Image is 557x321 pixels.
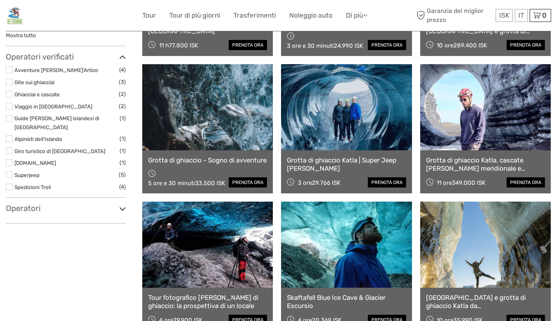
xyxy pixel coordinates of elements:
a: Grotta di ghiaccio Katla, cascate [PERSON_NAME] meridionale e spiaggia di sabbia nera privata [426,156,545,172]
span: (1) [120,146,126,155]
div: IT [515,9,528,22]
a: Tour fotografico [PERSON_NAME] di ghiaccio: la prospettiva di un locale [148,294,267,310]
a: Noleggio auto [289,10,333,21]
span: (5) [119,170,126,179]
span: (3) [119,78,126,87]
a: Gite sui ghiacciai [14,79,54,85]
span: (4) [119,65,126,74]
a: Skaftafell Blue Ice Cave & Glacier Escursio [287,294,406,310]
span: (2) [119,90,126,99]
span: (1) [120,158,126,167]
a: Mostra tutto [6,32,36,38]
a: Tour [142,10,156,21]
a: Viaggio in [GEOGRAPHIC_DATA] [14,103,92,110]
span: 5 ore e 30 minuti [148,180,195,187]
div: 289.400 ISK [453,42,487,49]
h3: Operatori verificati [6,52,126,61]
div: 33.500 ISK [195,180,225,187]
a: Trasferimenti [233,10,276,21]
div: 24.990 ISK [334,42,363,49]
span: (2) [119,102,126,111]
a: Superjeep [14,172,39,178]
span: Garanzia del miglior prezzo [415,7,494,24]
a: Giro turistico di [GEOGRAPHIC_DATA] [14,148,105,154]
a: PRENOTA ORA [229,40,267,50]
a: Di più [346,10,367,21]
span: ISK [499,11,509,19]
img: Informazioni generali: [6,6,23,25]
a: PRENOTA ORA [507,177,545,188]
span: (1) [120,134,126,143]
a: PRENOTA ORA [368,177,406,188]
a: Alpinisti dell'Islanda [14,136,62,142]
h3: Operatori [6,204,126,213]
span: 11 ore [437,179,452,186]
span: 10 ore [437,42,453,49]
a: PRENOTA ORA [507,40,545,50]
a: [GEOGRAPHIC_DATA] e grotta di ghiaccio Katla da [GEOGRAPHIC_DATA] [426,294,545,310]
div: 29.766 ISK [312,179,340,186]
span: 3 ore [298,179,312,186]
a: PRENOTA ORA [229,177,267,188]
a: Ghiacciai e cascate [14,91,60,97]
span: (4) [119,182,126,191]
a: Grotta di ghiaccio Katla | Super Jeep [PERSON_NAME] [287,156,406,172]
a: [DOMAIN_NAME] [14,160,56,166]
span: 0 [541,11,548,19]
div: 349.000 ISK [452,179,485,186]
a: Grotta di ghiaccio - Sogno di avventure [148,156,267,164]
a: PRENOTA ORA [368,40,406,50]
a: Tour di più giorni [169,10,220,21]
span: (1) [120,114,126,123]
a: Spedizioni Troll [14,184,51,190]
a: Guide [PERSON_NAME] islandesi di [GEOGRAPHIC_DATA] [14,115,99,130]
span: 3 ore e 30 minuti [287,42,334,49]
a: Avventure [PERSON_NAME]'Artico [14,67,98,73]
span: 11 h [159,42,169,49]
div: 77.800 ISK [169,42,198,49]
